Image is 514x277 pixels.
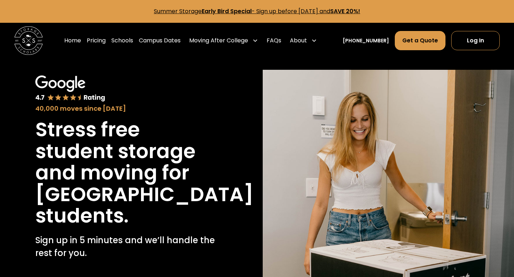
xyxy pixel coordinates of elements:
img: Storage Scholars main logo [14,26,43,55]
div: Moving After College [189,36,248,45]
a: Pricing [87,31,106,51]
div: About [287,31,320,51]
img: Google 4.7 star rating [35,75,105,102]
div: 40,000 moves since [DATE] [35,104,216,113]
div: About [290,36,307,45]
h1: Stress free student storage and moving for [35,119,216,184]
h1: students. [35,205,128,227]
p: Sign up in 5 minutes and we’ll handle the rest for you. [35,234,216,260]
strong: Early Bird Special [202,7,252,15]
a: Schools [111,31,133,51]
strong: SAVE 20%! [330,7,360,15]
div: Moving After College [186,31,261,51]
a: home [14,26,43,55]
a: Home [64,31,81,51]
h1: [GEOGRAPHIC_DATA] [35,184,253,205]
a: Get a Quote [395,31,445,50]
a: Log In [451,31,500,50]
a: Summer StorageEarly Bird Special- Sign up before [DATE] andSAVE 20%! [154,7,360,15]
a: [PHONE_NUMBER] [343,37,389,45]
a: Campus Dates [139,31,181,51]
a: FAQs [267,31,281,51]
